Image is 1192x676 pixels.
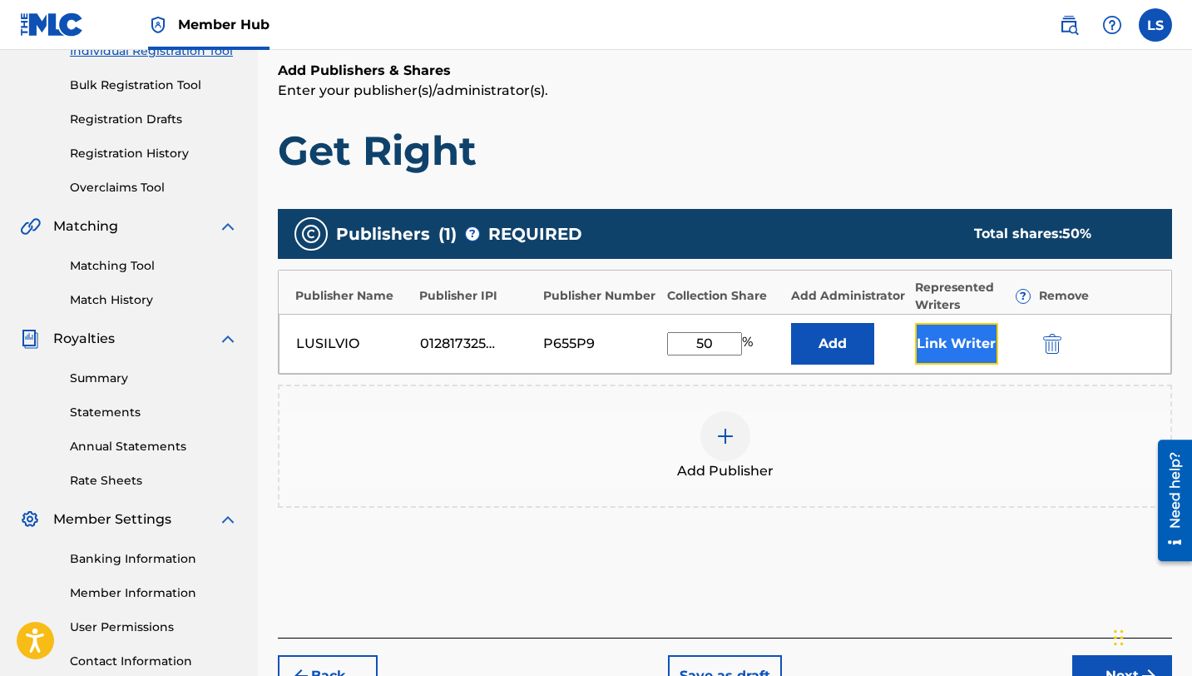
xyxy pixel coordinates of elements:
div: Represented Writers [915,279,1031,314]
img: expand [218,216,238,236]
h6: Add Publishers & Shares [278,61,1172,81]
a: Banking Information [70,550,238,568]
span: Member Settings [53,509,171,529]
img: 12a2ab48e56ec057fbd8.svg [1043,334,1061,354]
a: Individual Registration Tool [70,42,238,60]
img: add [715,426,735,446]
a: Member Information [70,584,238,602]
span: REQUIRED [488,221,582,246]
span: Matching [53,216,118,236]
h1: Get Right [278,126,1172,176]
img: MLC Logo [20,12,84,37]
span: Publishers [336,221,430,246]
span: Royalties [53,329,115,349]
img: publishers [301,224,321,244]
div: Add Administrator [791,287,907,305]
img: help [1102,15,1122,35]
a: Annual Statements [70,438,238,455]
div: Help [1096,8,1129,42]
img: Top Rightsholder [148,15,168,35]
div: Remove [1039,287,1155,305]
a: Bulk Registration Tool [70,77,238,94]
div: User Menu [1139,8,1172,42]
div: Publisher IPI [419,287,535,305]
span: ? [1016,290,1030,303]
iframe: Resource Center [1145,433,1192,567]
div: Collection Share [667,287,783,305]
img: expand [218,329,238,349]
div: Total shares: [974,224,1139,244]
img: Matching [20,216,41,236]
span: Member Hub [178,15,270,34]
a: Overclaims Tool [70,179,238,196]
img: Member Settings [20,509,40,529]
img: search [1059,15,1079,35]
a: Public Search [1052,8,1086,42]
a: Rate Sheets [70,472,238,490]
a: Statements [70,404,238,421]
div: Publisher Number [543,287,659,305]
button: Link Writer [915,323,998,365]
a: User Permissions [70,619,238,636]
a: Matching Tool [70,257,238,275]
div: Drag [1114,613,1124,663]
button: Add [791,323,874,365]
div: Publisher Name [295,287,411,305]
a: Match History [70,291,238,309]
a: Registration History [70,145,238,162]
img: expand [218,509,238,529]
a: Registration Drafts [70,111,238,128]
iframe: Chat Widget [1109,596,1192,676]
span: ? [466,227,479,241]
p: Enter your publisher(s)/administrator(s). [278,81,1172,101]
span: Add Publisher [677,461,774,481]
img: Royalties [20,329,40,349]
a: Summary [70,370,238,387]
a: Contact Information [70,653,238,670]
span: 50 % [1062,226,1091,241]
span: % [742,332,757,355]
span: ( 1 ) [438,221,457,246]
